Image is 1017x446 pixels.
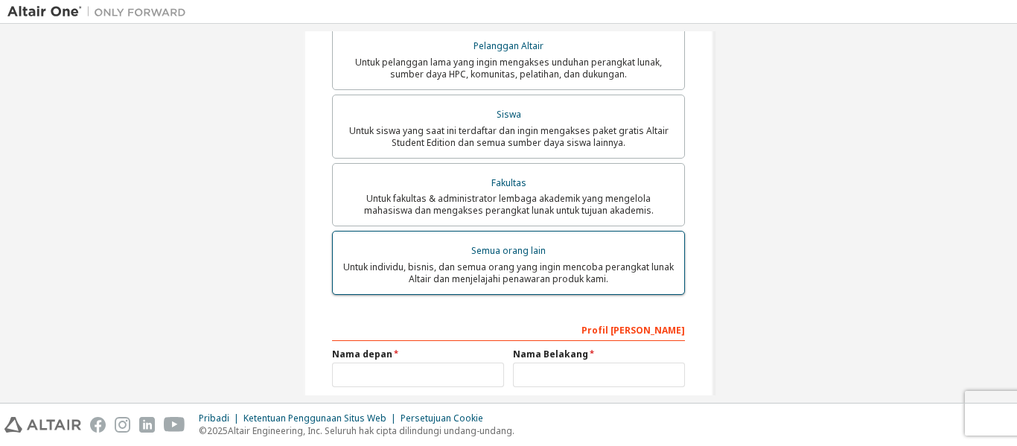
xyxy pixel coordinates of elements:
[474,39,543,52] font: Pelanggan Altair
[207,424,228,437] font: 2025
[199,424,207,437] font: ©
[513,348,588,360] font: Nama Belakang
[364,192,654,217] font: Untuk fakultas & administrator lembaga akademik yang mengelola mahasiswa dan mengakses perangkat ...
[7,4,194,19] img: Altair Satu
[4,417,81,433] img: altair_logo.svg
[332,348,392,360] font: Nama depan
[164,417,185,433] img: youtube.svg
[139,417,155,433] img: linkedin.svg
[243,412,386,424] font: Ketentuan Penggunaan Situs Web
[115,417,130,433] img: instagram.svg
[581,324,685,337] font: Profil [PERSON_NAME]
[401,412,483,424] font: Persetujuan Cookie
[355,56,662,80] font: Untuk pelanggan lama yang ingin mengakses unduhan perangkat lunak, sumber daya HPC, komunitas, pe...
[90,417,106,433] img: facebook.svg
[228,424,514,437] font: Altair Engineering, Inc. Seluruh hak cipta dilindungi undang-undang.
[497,108,521,121] font: Siswa
[491,176,526,189] font: Fakultas
[471,244,546,257] font: Semua orang lain
[349,124,669,149] font: Untuk siswa yang saat ini terdaftar dan ingin mengakses paket gratis Altair Student Edition dan s...
[199,412,229,424] font: Pribadi
[343,261,674,285] font: Untuk individu, bisnis, dan semua orang yang ingin mencoba perangkat lunak Altair dan menjelajahi...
